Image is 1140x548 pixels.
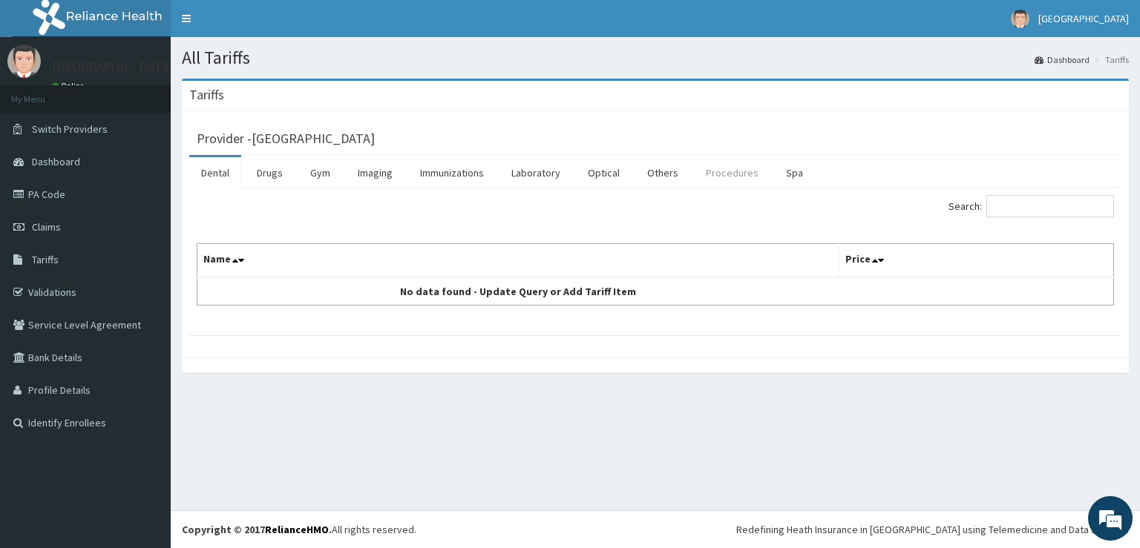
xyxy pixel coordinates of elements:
a: Laboratory [499,157,572,188]
a: Others [635,157,690,188]
a: Imaging [346,157,404,188]
footer: All rights reserved. [171,510,1140,548]
a: Gym [298,157,342,188]
p: [GEOGRAPHIC_DATA] [52,60,174,73]
a: Procedures [694,157,770,188]
h1: All Tariffs [182,48,1129,67]
img: User Image [7,44,41,78]
a: Spa [774,157,815,188]
img: User Image [1011,10,1029,28]
input: Search: [986,195,1114,217]
strong: Copyright © 2017 . [182,523,332,536]
a: Dashboard [1035,53,1090,66]
th: Price [839,244,1114,278]
div: Redefining Heath Insurance in [GEOGRAPHIC_DATA] using Telemedicine and Data Science! [736,522,1129,537]
a: Optical [576,157,632,188]
a: Dental [189,157,241,188]
th: Name [197,244,839,278]
li: Tariffs [1091,53,1129,66]
h3: Tariffs [189,88,224,102]
span: Claims [32,220,61,234]
span: [GEOGRAPHIC_DATA] [1038,12,1129,25]
span: Tariffs [32,253,59,266]
a: Immunizations [408,157,496,188]
h3: Provider - [GEOGRAPHIC_DATA] [197,132,375,145]
span: Dashboard [32,155,80,168]
a: RelianceHMO [265,523,329,536]
td: No data found - Update Query or Add Tariff Item [197,277,839,306]
a: Online [52,81,88,91]
a: Drugs [245,157,295,188]
span: Switch Providers [32,122,108,136]
label: Search: [949,195,1114,217]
